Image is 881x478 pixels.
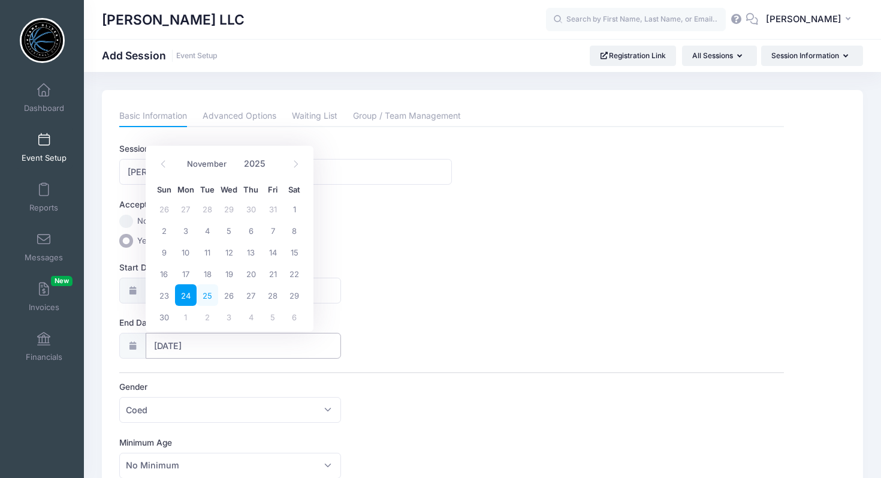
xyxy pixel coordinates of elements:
[119,234,133,248] input: Yes
[29,203,58,213] span: Reports
[240,186,262,194] span: Thu
[197,284,218,306] span: November 25, 2025
[119,397,341,423] span: Coed
[16,176,73,218] a: Reports
[240,263,262,284] span: November 20, 2025
[25,252,63,263] span: Messages
[218,198,240,220] span: October 29, 2025
[24,103,64,113] span: Dashboard
[262,220,283,241] span: November 7, 2025
[153,220,175,241] span: November 2, 2025
[283,263,305,284] span: November 22, 2025
[16,276,73,318] a: InvoicesNew
[182,156,235,172] select: Month
[16,226,73,268] a: Messages
[262,241,283,263] span: November 14, 2025
[119,317,451,329] label: End Date
[283,284,305,306] span: November 29, 2025
[283,220,305,241] span: November 8, 2025
[240,306,262,327] span: December 4, 2025
[153,241,175,263] span: November 9, 2025
[119,199,189,211] label: Accept Payments
[29,302,59,312] span: Invoices
[197,198,218,220] span: October 28, 2025
[262,263,283,284] span: November 21, 2025
[766,13,841,26] span: [PERSON_NAME]
[197,306,218,327] span: December 2, 2025
[240,198,262,220] span: October 30, 2025
[262,284,283,306] span: November 28, 2025
[262,306,283,327] span: December 5, 2025
[283,306,305,327] span: December 6, 2025
[283,241,305,263] span: November 15, 2025
[126,404,147,416] span: Coed
[240,220,262,241] span: November 6, 2025
[546,8,726,32] input: Search by First Name, Last Name, or Email...
[175,306,197,327] span: December 1, 2025
[682,46,757,66] button: All Sessions
[590,46,677,66] a: Registration Link
[175,220,197,241] span: November 3, 2025
[22,153,67,163] span: Event Setup
[218,186,240,194] span: Wed
[262,186,283,194] span: Fri
[292,106,337,127] a: Waiting List
[283,186,305,194] span: Sat
[119,381,451,393] label: Gender
[197,241,218,263] span: November 11, 2025
[176,52,218,61] a: Event Setup
[239,154,277,172] input: Year
[119,143,451,155] label: Session Name
[119,215,133,229] input: No
[240,284,262,306] span: November 27, 2025
[102,49,218,62] h1: Add Session
[119,261,451,273] label: Start Date
[16,127,73,169] a: Event Setup
[126,459,179,471] span: No Minimum
[218,284,240,306] span: November 26, 2025
[26,352,62,362] span: Financials
[153,306,175,327] span: November 30, 2025
[175,241,197,263] span: November 10, 2025
[353,106,461,127] a: Group / Team Management
[175,263,197,284] span: November 17, 2025
[153,263,175,284] span: November 16, 2025
[175,198,197,220] span: October 27, 2025
[218,306,240,327] span: December 3, 2025
[153,198,175,220] span: October 26, 2025
[758,6,863,34] button: [PERSON_NAME]
[153,186,175,194] span: Sun
[119,437,451,449] label: Minimum Age
[153,284,175,306] span: November 23, 2025
[197,263,218,284] span: November 18, 2025
[175,284,197,306] span: November 24, 2025
[137,235,151,247] span: Yes
[197,186,218,194] span: Tue
[203,106,276,127] a: Advanced Options
[761,46,863,66] button: Session Information
[119,106,187,127] a: Basic Information
[218,241,240,263] span: November 12, 2025
[262,198,283,220] span: October 31, 2025
[16,77,73,119] a: Dashboard
[240,241,262,263] span: November 13, 2025
[197,220,218,241] span: November 4, 2025
[137,215,148,227] span: No
[175,186,197,194] span: Mon
[283,198,305,220] span: November 1, 2025
[20,18,65,63] img: Camp Oliver LLC
[102,6,245,34] h1: [PERSON_NAME] LLC
[16,326,73,368] a: Financials
[119,159,451,185] input: Session Name
[218,220,240,241] span: November 5, 2025
[51,276,73,286] span: New
[218,263,240,284] span: November 19, 2025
